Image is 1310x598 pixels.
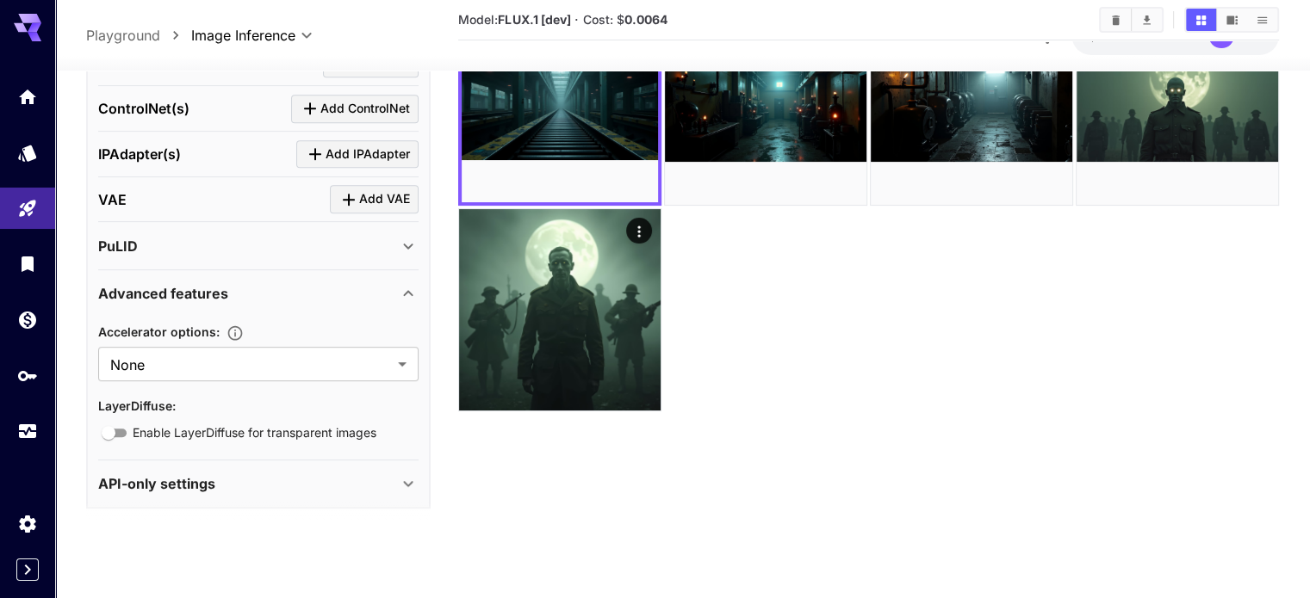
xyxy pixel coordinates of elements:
[458,12,570,27] span: Model:
[1217,9,1247,31] button: Show media in video view
[1247,9,1277,31] button: Show media in list view
[498,12,570,27] b: FLUX.1 [dev]
[17,253,38,274] div: Library
[626,218,652,244] div: Actions
[320,98,410,120] span: Add ControlNet
[624,12,667,27] b: 0.0064
[330,186,419,214] button: Click to add VAE
[17,365,38,386] div: API Keys
[98,273,419,314] div: Advanced features
[98,473,215,494] p: API-only settings
[359,189,410,211] span: Add VAE
[291,95,419,123] button: Click to add ControlNet
[1089,28,1134,43] span: $54.24
[17,142,38,163] div: Models
[17,198,38,219] div: Playground
[17,513,38,534] div: Settings
[98,399,176,414] span: LayerDiffuse :
[110,354,391,375] span: None
[574,9,579,30] p: ·
[98,236,138,256] p: PuLID
[296,140,419,169] button: Click to add IPAdapter
[17,421,38,442] div: Usage
[191,25,295,46] span: Image Inference
[326,144,410,165] span: Add IPAdapter
[871,3,1072,205] img: 9k=
[462,6,658,202] img: Z
[1184,7,1279,33] div: Show media in grid viewShow media in video viewShow media in list view
[17,86,38,108] div: Home
[1099,7,1164,33] div: Clear AllDownload All
[17,309,38,330] div: Wallet
[98,324,220,339] span: Accelerator options :
[1134,28,1195,43] span: credits left
[86,25,191,46] nav: breadcrumb
[98,225,419,267] div: PuLID
[16,558,39,581] button: Expand sidebar
[1101,9,1131,31] button: Clear All
[1077,3,1278,205] img: Z
[98,283,228,304] p: Advanced features
[1186,9,1216,31] button: Show media in grid view
[1132,9,1162,31] button: Download All
[98,144,181,164] p: IPAdapter(s)
[133,423,376,441] span: Enable LayerDiffuse for transparent images
[98,189,127,210] p: VAE
[665,3,866,205] img: 2Q==
[459,209,661,410] img: Z
[86,25,160,46] a: Playground
[98,463,419,504] div: API-only settings
[98,99,189,120] p: ControlNet(s)
[583,12,667,27] span: Cost: $
[220,324,251,342] button: Advanced caching mechanisms to significantly speed up image generation by reducing redundant comp...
